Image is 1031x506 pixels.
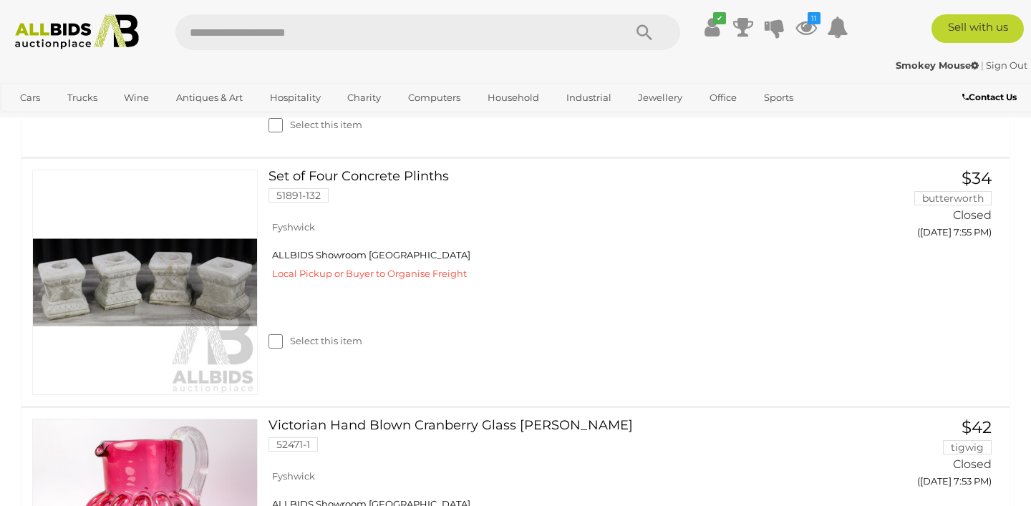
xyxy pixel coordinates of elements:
a: Antiques & Art [167,86,252,110]
a: Smokey Mouse [896,59,981,71]
a: Victorian Hand Blown Cranberry Glass [PERSON_NAME] 52471-1 [279,419,834,463]
a: $34 butterworth Closed ([DATE] 7:55 PM) [856,170,995,246]
label: Select this item [268,118,362,132]
a: Hospitality [261,86,330,110]
a: Computers [399,86,470,110]
strong: Smokey Mouse [896,59,979,71]
button: Search [609,14,680,50]
a: 11 [795,14,817,40]
span: $42 [962,417,992,437]
b: Contact Us [962,92,1017,102]
a: Wine [115,86,158,110]
a: Industrial [557,86,621,110]
a: Sign Out [986,59,1027,71]
a: Cars [11,86,49,110]
i: 11 [808,12,821,24]
a: ✔ [701,14,722,40]
a: $42 tigwig Closed ([DATE] 7:53 PM) [856,419,995,495]
a: Contact Us [962,89,1020,105]
a: Set of Four Concrete Plinths 51891-132 [279,170,834,214]
a: Household [478,86,548,110]
img: Allbids.com.au [8,14,147,49]
a: Office [700,86,746,110]
span: $34 [962,168,992,188]
span: | [981,59,984,71]
a: Charity [338,86,390,110]
a: Jewellery [629,86,692,110]
a: [GEOGRAPHIC_DATA] [11,110,131,133]
label: Select this item [268,334,362,348]
a: Sports [755,86,803,110]
a: Sell with us [931,14,1024,43]
i: ✔ [713,12,726,24]
a: Trucks [58,86,107,110]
